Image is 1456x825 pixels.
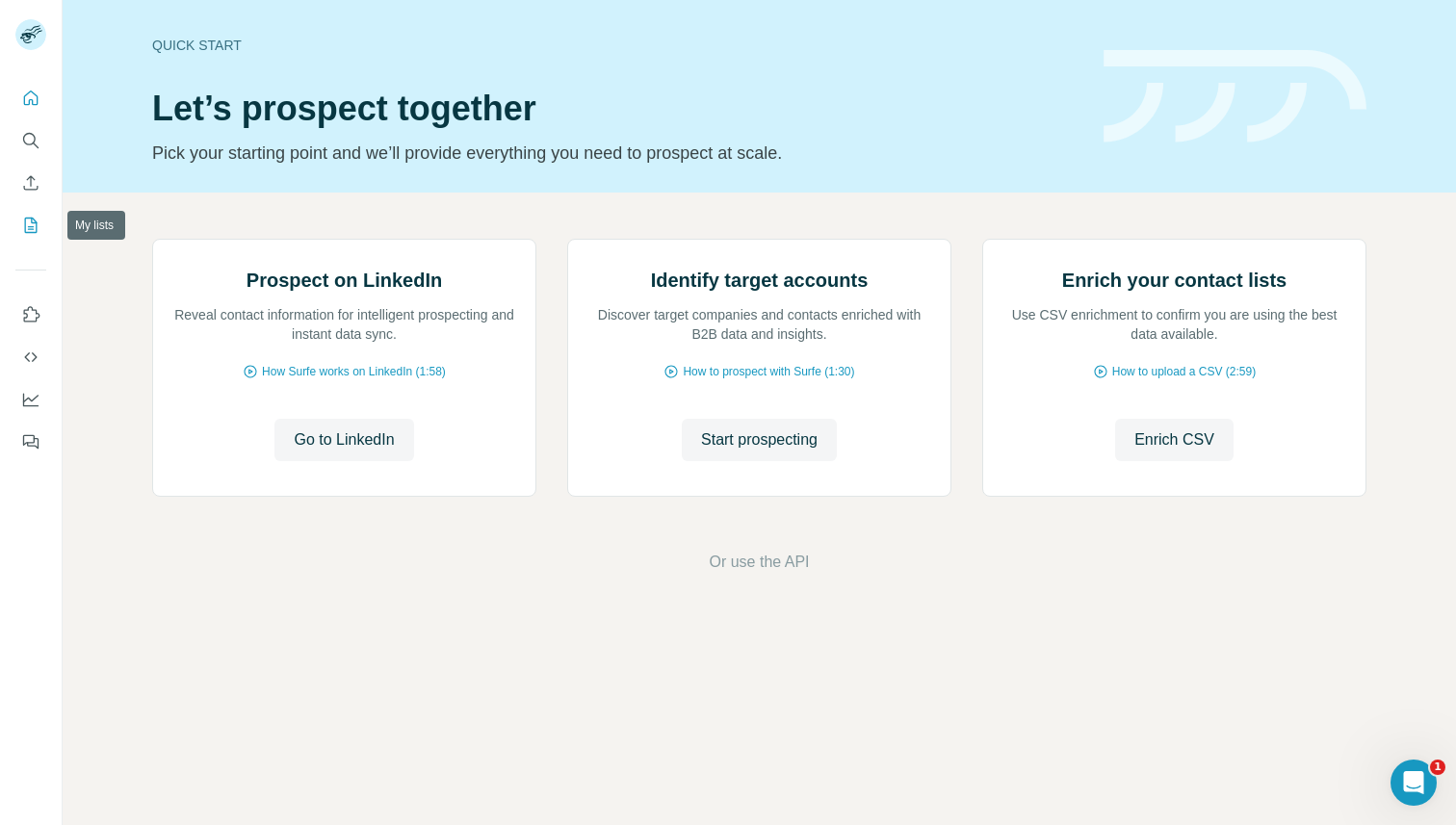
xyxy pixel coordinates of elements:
[152,36,1080,55] div: Quick start
[1391,760,1437,806] iframe: Intercom live chat
[15,382,46,417] button: Dashboard
[1062,267,1287,294] h2: Enrich your contact lists
[15,123,46,158] button: Search
[682,419,837,461] button: Start prospecting
[709,551,809,574] button: Or use the API
[262,363,446,380] span: How Surfe works on LinkedIn (1:58)
[247,267,442,294] h2: Prospect on LinkedIn
[15,166,46,200] button: Enrich CSV
[1134,428,1214,451] span: Enrich CSV
[152,90,1080,128] h1: Let’s prospect together
[683,363,854,380] span: How to prospect with Surfe (1:30)
[172,305,516,344] p: Reveal contact information for intelligent prospecting and instant data sync.
[15,425,46,459] button: Feedback
[1104,50,1366,143] img: banner
[587,305,931,344] p: Discover target companies and contacts enriched with B2B data and insights.
[15,340,46,374] button: Use Surfe API
[152,140,1080,167] p: Pick your starting point and we’ll provide everything you need to prospect at scale.
[1115,419,1234,461] button: Enrich CSV
[1430,760,1445,775] span: 1
[701,428,818,451] span: Start prospecting
[15,81,46,116] button: Quick start
[294,428,394,451] span: Go to LinkedIn
[274,419,413,461] button: Go to LinkedIn
[1002,305,1346,344] p: Use CSV enrichment to confirm you are using the best data available.
[1112,363,1256,380] span: How to upload a CSV (2:59)
[15,297,46,332] button: Use Surfe on LinkedIn
[15,208,46,243] button: My lists
[651,267,869,294] h2: Identify target accounts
